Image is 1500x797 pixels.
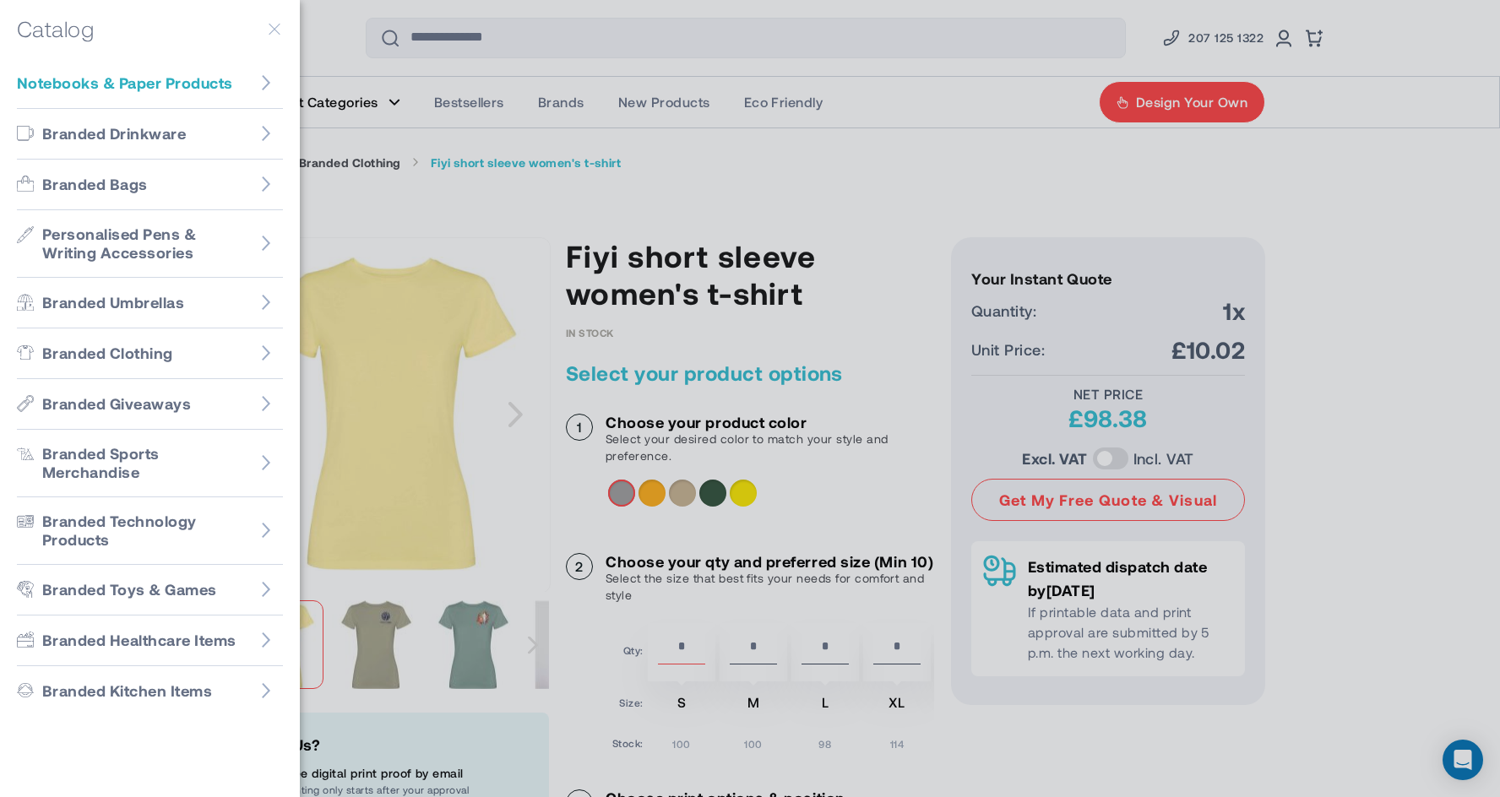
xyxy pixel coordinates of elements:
a: Go to Branded Kitchen Items [17,666,283,717]
a: Go to Branded Healthcare Items [17,615,283,666]
span: Branded Healthcare Items [42,631,236,650]
a: Go to Branded Giveaways [17,379,283,430]
a: Go to Branded Toys & Games [17,565,283,615]
h5: Catalog [17,17,94,41]
span: Branded Sports Merchandise [42,444,249,482]
a: Go to Branded Drinkware [17,109,283,160]
span: Branded Clothing [42,344,173,363]
span: Branded Bags [42,175,148,194]
span: Branded Kitchen Items [42,681,212,701]
a: Go to Personalised Pens & Writing Accessories [17,210,283,278]
span: Branded Drinkware [42,124,186,144]
span: Branded Giveaways [42,394,191,414]
a: Go to Branded Clothing [17,328,283,379]
span: Branded Toys & Games [42,580,217,599]
a: Go to Branded Sports Merchandise [17,430,283,497]
span: Branded Umbrellas [42,293,184,312]
a: Go to Branded Bags [17,160,283,210]
span: Notebooks & Paper Products [17,73,232,93]
a: Go to Branded Technology Products [17,497,283,565]
span: Branded Technology Products [42,512,249,550]
a: Go to Branded Umbrellas [17,278,283,328]
span: Personalised Pens & Writing Accessories [42,225,249,263]
a: Go to Notebooks & Paper Products [17,58,283,109]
